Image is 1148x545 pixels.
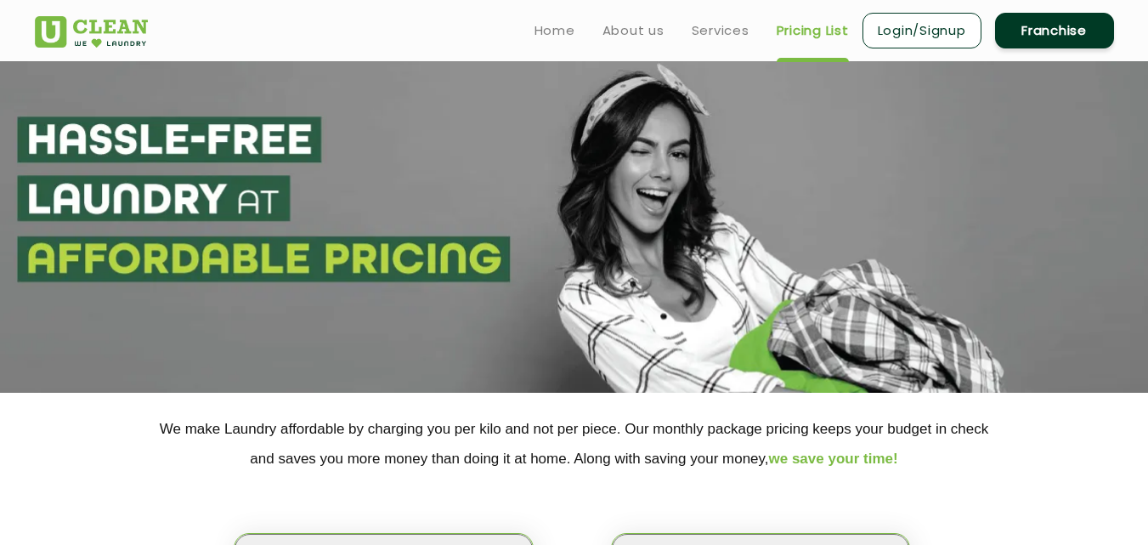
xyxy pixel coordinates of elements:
a: Home [534,20,575,41]
a: Pricing List [777,20,849,41]
p: We make Laundry affordable by charging you per kilo and not per piece. Our monthly package pricin... [35,414,1114,474]
a: About us [602,20,664,41]
img: UClean Laundry and Dry Cleaning [35,16,148,48]
a: Services [692,20,749,41]
span: we save your time! [769,451,898,467]
a: Login/Signup [862,13,981,48]
a: Franchise [995,13,1114,48]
